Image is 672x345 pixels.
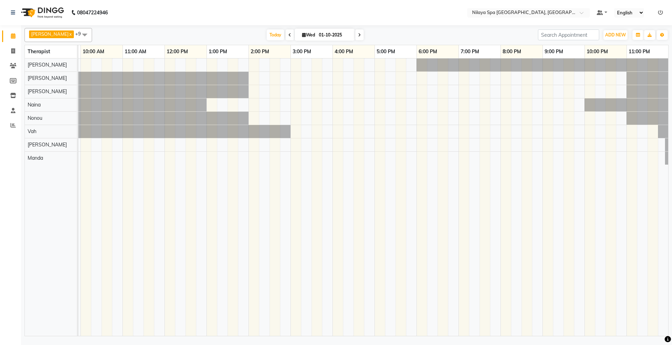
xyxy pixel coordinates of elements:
span: Naina [28,102,41,108]
input: Search Appointment [538,29,599,40]
a: 4:00 PM [333,47,355,57]
a: 8:00 PM [501,47,523,57]
input: 2025-10-01 [317,30,352,40]
span: Therapist [28,48,50,55]
span: [PERSON_NAME] [28,142,67,148]
span: Nonou [28,115,42,121]
a: 11:00 PM [627,47,652,57]
span: Vah [28,128,36,134]
button: ADD NEW [603,30,628,40]
a: 11:00 AM [123,47,148,57]
span: [PERSON_NAME] [31,31,69,37]
a: 2:00 PM [249,47,271,57]
img: logo [18,3,66,22]
span: Wed [300,32,317,37]
a: 12:00 PM [165,47,190,57]
a: x [69,31,72,37]
a: 9:00 PM [543,47,565,57]
span: ADD NEW [605,32,626,37]
a: 6:00 PM [417,47,439,57]
span: Manda [28,155,43,161]
a: 10:00 AM [81,47,106,57]
a: 5:00 PM [375,47,397,57]
span: [PERSON_NAME] [28,75,67,81]
a: 7:00 PM [459,47,481,57]
span: [PERSON_NAME] [28,62,67,68]
span: Today [267,29,284,40]
a: 10:00 PM [585,47,610,57]
span: +9 [75,31,86,36]
span: [PERSON_NAME] [28,88,67,95]
a: 3:00 PM [291,47,313,57]
a: 1:00 PM [207,47,229,57]
b: 08047224946 [77,3,108,22]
